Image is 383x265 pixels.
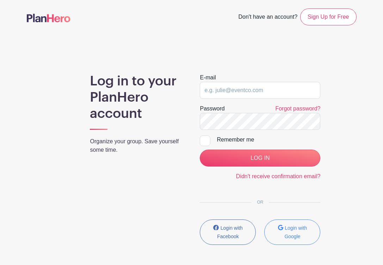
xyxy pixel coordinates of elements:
img: logo-507f7623f17ff9eddc593b1ce0a138ce2505c220e1c5a4e2b4648c50719b7d32.svg [27,14,70,22]
span: OR [251,200,269,205]
a: Sign Up for Free [300,8,356,25]
label: Password [200,104,224,113]
small: Login with Google [284,225,307,239]
button: Login with Facebook [200,219,256,245]
a: Didn't receive confirmation email? [236,173,321,179]
small: Login with Facebook [217,225,243,239]
p: Organize your group. Save yourself some time. [90,137,183,154]
label: E-mail [200,73,216,82]
a: Forgot password? [275,106,320,112]
h1: Log in to your PlanHero account [90,73,183,122]
button: Login with Google [264,219,320,245]
input: LOG IN [200,150,320,167]
input: e.g. julie@eventco.com [200,82,320,99]
div: Remember me [217,135,320,144]
span: Don't have an account? [238,10,297,25]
